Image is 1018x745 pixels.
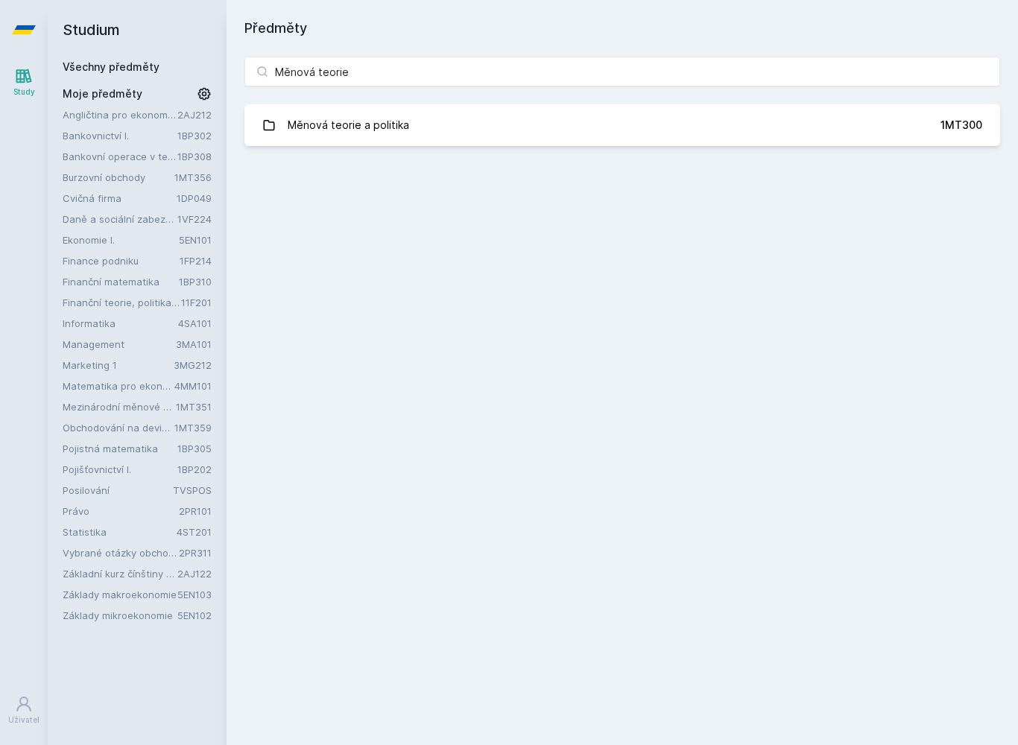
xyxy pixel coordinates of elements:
[178,317,212,329] a: 4SA101
[63,566,177,581] a: Základní kurz čínštiny B (A1)
[3,60,45,105] a: Study
[176,401,212,413] a: 1MT351
[8,714,39,726] div: Uživatel
[177,213,212,225] a: 1VF224
[63,587,177,602] a: Základy makroekonomie
[244,18,1000,39] h1: Předměty
[63,170,174,185] a: Burzovní obchody
[288,110,409,140] div: Měnová teorie a politika
[63,358,174,372] a: Marketing 1
[177,192,212,204] a: 1DP049
[177,443,212,454] a: 1BP305
[174,359,212,371] a: 3MG212
[63,253,180,268] a: Finance podniku
[63,462,177,477] a: Pojišťovnictví I.
[177,568,212,580] a: 2AJ122
[179,234,212,246] a: 5EN101
[177,150,212,162] a: 1BP308
[63,524,177,539] a: Statistika
[63,128,177,143] a: Bankovnictví I.
[174,380,212,392] a: 4MM101
[177,609,212,621] a: 5EN102
[181,297,212,308] a: 11F201
[63,399,176,414] a: Mezinárodní měnové a finanční instituce
[13,86,35,98] div: Study
[177,130,212,142] a: 1BP302
[244,57,1000,86] input: Název nebo ident předmětu…
[174,422,212,434] a: 1MT359
[940,118,982,133] div: 1MT300
[63,149,177,164] a: Bankovní operace v teorii a praxi
[179,505,212,517] a: 2PR101
[177,109,212,121] a: 2AJ212
[63,232,179,247] a: Ekonomie I.
[177,463,212,475] a: 1BP202
[63,60,159,73] a: Všechny předměty
[63,545,179,560] a: Vybrané otázky obchodního práva
[177,526,212,538] a: 4ST201
[63,107,177,122] a: Angličtina pro ekonomická studia 2 (B2/C1)
[174,171,212,183] a: 1MT356
[3,688,45,733] a: Uživatel
[63,378,174,393] a: Matematika pro ekonomy
[63,212,177,226] a: Daně a sociální zabezpečení
[63,316,178,331] a: Informatika
[180,255,212,267] a: 1FP214
[173,484,212,496] a: TVSPOS
[63,191,177,206] a: Cvičná firma
[63,86,142,101] span: Moje předměty
[63,420,174,435] a: Obchodování na devizovém trhu
[179,276,212,288] a: 1BP310
[244,104,1000,146] a: Měnová teorie a politika 1MT300
[63,274,179,289] a: Finanční matematika
[179,547,212,559] a: 2PR311
[63,504,179,519] a: Právo
[63,337,176,352] a: Management
[63,295,181,310] a: Finanční teorie, politika a instituce
[63,483,173,498] a: Posilování
[177,589,212,600] a: 5EN103
[63,608,177,623] a: Základy mikroekonomie
[176,338,212,350] a: 3MA101
[63,441,177,456] a: Pojistná matematika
